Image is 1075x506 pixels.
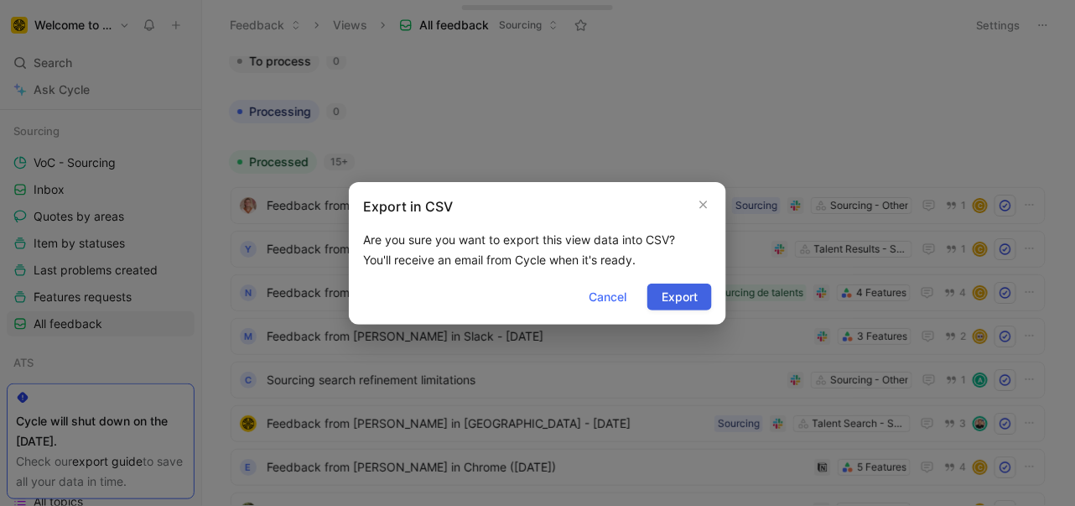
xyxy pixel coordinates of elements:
h2: Export in CSV [363,196,453,216]
button: Cancel [574,284,641,310]
div: Are you sure you want to export this view data into CSV? You'll receive an email from Cycle when ... [363,230,712,270]
span: Cancel [589,287,626,307]
button: Export [647,284,712,310]
span: Export [662,287,698,307]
